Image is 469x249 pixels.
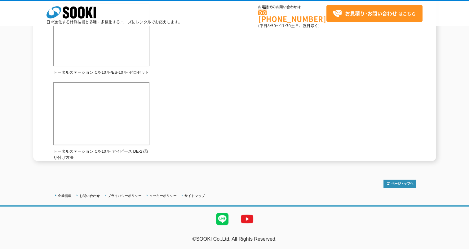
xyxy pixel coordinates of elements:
img: トップページへ [383,180,416,188]
strong: お見積り･お問い合わせ [345,10,397,17]
span: お電話でのお問い合わせは [258,5,326,9]
a: テストMail [445,243,469,248]
span: はこちら [333,9,416,18]
img: YouTube [235,207,259,231]
a: サイトマップ [184,194,205,198]
span: 8:50 [268,23,276,28]
a: 企業情報 [58,194,72,198]
span: (平日 ～ 土日、祝日除く) [258,23,320,28]
a: お見積り･お問い合わせはこちら [326,5,423,22]
p: トータルステーション CX-107F アイピース DE-27取り付け方法 [53,148,149,161]
p: 日々進化する計測技術と多種・多様化するニーズにレンタルでお応えします。 [46,20,182,24]
img: LINE [210,207,235,231]
p: トータルステーション CX-107F/ES-107F ゼロセット [53,69,149,76]
a: プライバシーポリシー [108,194,142,198]
a: クッキーポリシー [149,194,177,198]
span: 17:30 [280,23,291,28]
a: [PHONE_NUMBER] [258,10,326,22]
a: お問い合わせ [79,194,100,198]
